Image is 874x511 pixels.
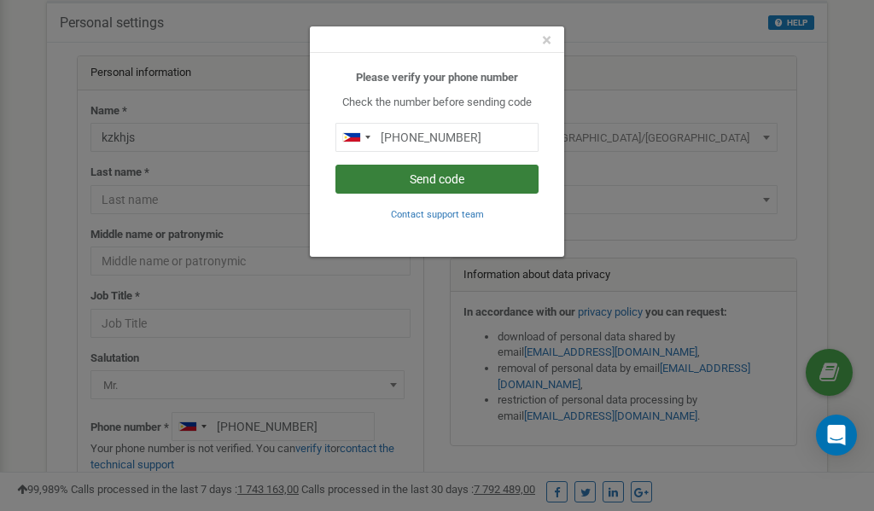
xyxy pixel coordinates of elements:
[335,95,539,111] p: Check the number before sending code
[542,30,551,50] span: ×
[816,415,857,456] div: Open Intercom Messenger
[335,123,539,152] input: 0905 123 4567
[336,124,376,151] div: Telephone country code
[542,32,551,49] button: Close
[356,71,518,84] b: Please verify your phone number
[391,207,484,220] a: Contact support team
[391,209,484,220] small: Contact support team
[335,165,539,194] button: Send code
